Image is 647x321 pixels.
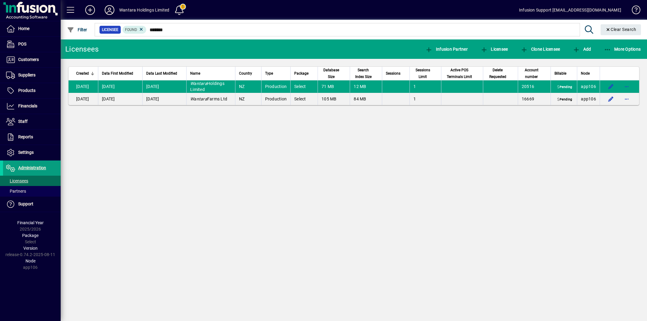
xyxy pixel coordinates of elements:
[3,99,61,114] a: Financials
[409,93,441,105] td: 1
[190,96,227,101] span: Farms Ltd
[6,178,28,183] span: Licensees
[235,80,261,93] td: NZ
[622,82,632,91] button: More options
[69,93,98,105] td: [DATE]
[604,47,641,52] span: More Options
[6,189,26,194] span: Partners
[123,26,147,34] mat-chip: Found Status: Found
[265,70,287,77] div: Type
[22,233,39,238] span: Package
[190,81,207,86] em: Wantara
[18,42,26,46] span: POS
[290,93,318,105] td: Select
[67,27,87,32] span: Filter
[18,201,33,206] span: Support
[518,80,551,93] td: 20516
[18,165,46,170] span: Administration
[605,27,636,32] span: Clear Search
[322,67,341,80] span: Database Size
[571,44,592,55] button: Add
[322,67,346,80] div: Database Size
[18,88,35,93] span: Products
[98,80,142,93] td: [DATE]
[445,67,479,80] div: Active POS Terminals Limit
[76,70,89,77] span: Created
[425,47,468,52] span: Infusion Partner
[581,70,596,77] div: Node
[354,67,378,80] div: Search Index Size
[142,80,186,93] td: [DATE]
[3,197,61,212] a: Support
[98,93,142,105] td: [DATE]
[318,80,350,93] td: 71 MB
[119,5,169,15] div: Wantara Holdings Limited
[518,93,551,105] td: 16669
[3,114,61,129] a: Staff
[622,94,632,104] button: More options
[413,67,437,80] div: Sessions Limit
[581,70,590,77] span: Node
[239,70,252,77] span: Country
[350,93,382,105] td: 84 MB
[581,96,596,101] span: app106.prod.infusionbusinesssoftware.com
[3,130,61,145] a: Reports
[190,96,207,101] em: Wantara
[102,27,118,33] span: Licensee
[294,70,314,77] div: Package
[479,44,510,55] button: Licensee
[487,67,509,80] span: Delete Requested
[261,93,291,105] td: Production
[290,80,318,93] td: Select
[261,80,291,93] td: Production
[3,83,61,98] a: Products
[602,44,642,55] button: More Options
[18,26,29,31] span: Home
[522,67,547,80] div: Account number
[125,28,137,32] span: Found
[190,70,200,77] span: Name
[18,57,39,62] span: Customers
[606,82,616,91] button: Edit
[519,44,561,55] button: Clone Licensee
[3,21,61,36] a: Home
[554,70,566,77] span: Billable
[627,1,639,21] a: Knowledge Base
[3,145,61,160] a: Settings
[522,67,541,80] span: Account number
[409,80,441,93] td: 1
[25,258,35,263] span: Node
[18,73,35,77] span: Suppliers
[100,5,119,15] button: Profile
[554,70,573,77] div: Billable
[386,70,406,77] div: Sessions
[601,24,641,35] button: Clear
[80,5,100,15] button: Add
[556,97,573,102] span: Pending
[424,44,469,55] button: Infusion Partner
[18,150,34,155] span: Settings
[386,70,400,77] span: Sessions
[487,67,514,80] div: Delete Requested
[18,119,28,124] span: Staff
[294,70,308,77] span: Package
[556,85,573,90] span: Pending
[3,68,61,83] a: Suppliers
[190,70,231,77] div: Name
[239,70,258,77] div: Country
[519,5,621,15] div: Infusion Support [EMAIL_ADDRESS][DOMAIN_NAME]
[445,67,473,80] span: Active POS Terminals Limit
[146,70,183,77] div: Data Last Modified
[3,52,61,67] a: Customers
[350,80,382,93] td: 12 MB
[142,93,186,105] td: [DATE]
[23,246,38,251] span: Version
[3,186,61,196] a: Partners
[76,70,94,77] div: Created
[17,220,44,225] span: Financial Year
[3,37,61,52] a: POS
[102,70,133,77] span: Data First Modified
[18,134,33,139] span: Reports
[69,80,98,93] td: [DATE]
[3,176,61,186] a: Licensees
